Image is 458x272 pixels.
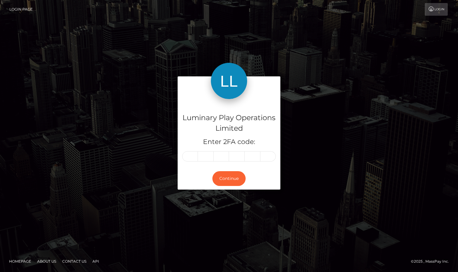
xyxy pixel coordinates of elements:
[182,137,276,147] h5: Enter 2FA code:
[425,3,448,16] a: Login
[212,171,246,186] button: Continue
[411,258,453,265] div: © 2025 , MassPay Inc.
[7,257,34,266] a: Homepage
[90,257,102,266] a: API
[211,63,247,99] img: Luminary Play Operations Limited
[60,257,89,266] a: Contact Us
[9,3,33,16] a: Login Page
[182,113,276,134] h4: Luminary Play Operations Limited
[35,257,59,266] a: About Us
